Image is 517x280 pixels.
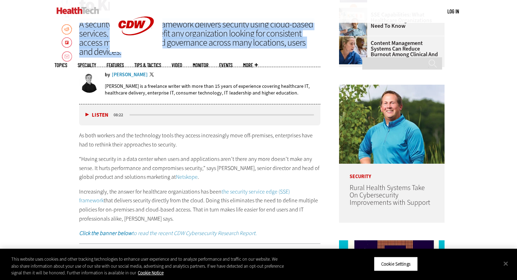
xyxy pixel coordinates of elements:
[79,229,257,237] a: Click the banner belowto read the recent CDW Cybersecurity Research Report.
[447,8,459,15] div: User menu
[79,155,320,182] p: “Having security in a data center when users and applications aren’t there any more doesn’t make ...
[79,104,320,125] div: media player
[79,229,257,237] em: to read the recent CDW Cybersecurity Research Report.
[79,229,132,237] strong: Click the banner below
[339,164,445,179] p: Security
[79,131,320,149] p: As both workers and the technology tools they access increasingly move off-premises, enterprises ...
[57,7,99,14] img: Home
[105,72,110,77] span: by
[110,46,162,54] a: CDW
[374,256,418,271] button: Cookie Settings
[78,63,96,68] span: Specialty
[447,8,459,14] a: Log in
[85,112,108,118] button: Listen
[219,63,232,68] a: Events
[79,187,320,223] p: Increasingly, the answer for healthcare organizations has been that delivers security directly fr...
[105,83,320,96] p: [PERSON_NAME] is a freelance writer with more than 15 years of experience covering healthcare IT,...
[243,63,258,68] span: More
[138,270,164,276] a: More information about your privacy
[172,63,182,68] a: Video
[113,112,128,118] div: duration
[193,63,209,68] a: MonITor
[498,256,513,271] button: Close
[107,63,124,68] a: Features
[350,183,430,207] a: Rural Health Systems Take On Cybersecurity Improvements with Support
[55,63,67,68] span: Topics
[79,72,100,93] img: Brian Eastwood
[339,85,445,164] img: Jim Roeder
[11,256,285,276] div: This website uses cookies and other tracking technologies to enhance user experience and to analy...
[176,173,198,181] a: Netskope
[134,63,161,68] a: Tips & Tactics
[112,72,148,77] a: [PERSON_NAME]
